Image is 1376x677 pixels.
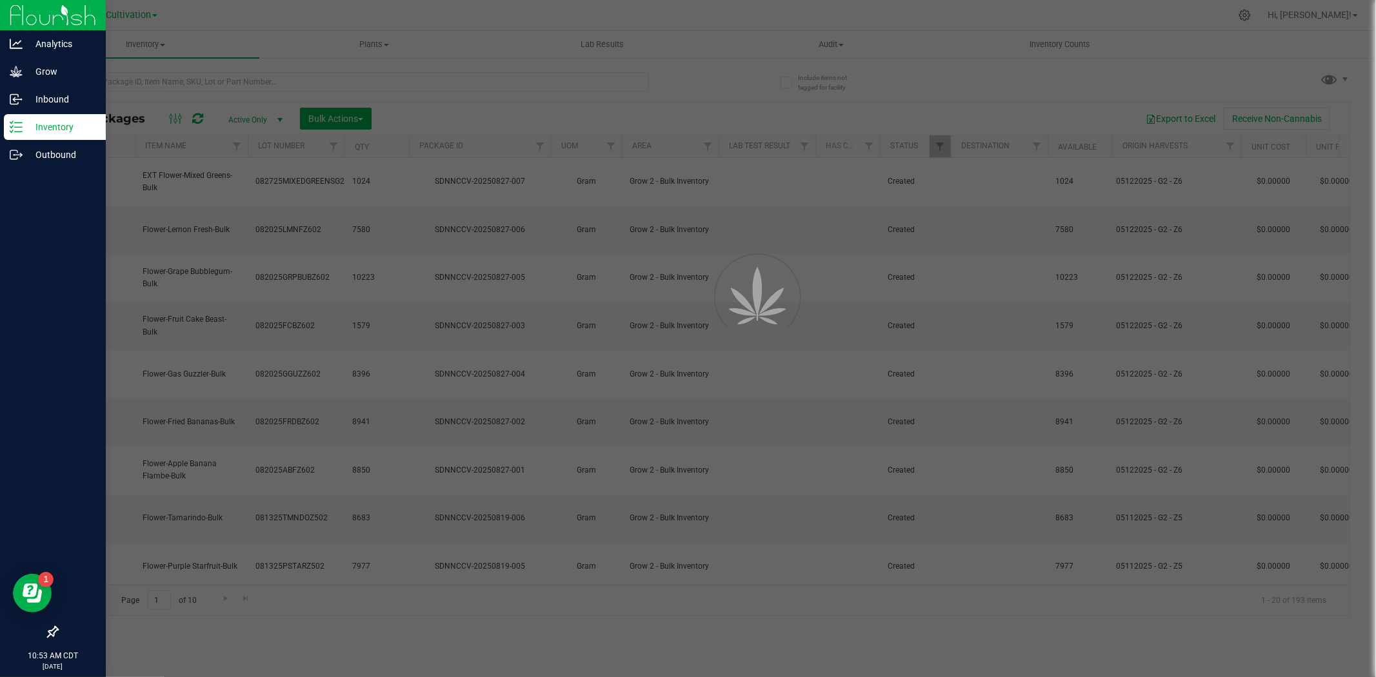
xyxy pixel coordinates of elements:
p: 10:53 AM CDT [6,650,100,662]
p: Grow [23,64,100,79]
p: Analytics [23,36,100,52]
p: Outbound [23,147,100,162]
iframe: Resource center [13,574,52,613]
p: Inbound [23,92,100,107]
inline-svg: Inventory [10,121,23,133]
inline-svg: Inbound [10,93,23,106]
inline-svg: Analytics [10,37,23,50]
inline-svg: Outbound [10,148,23,161]
inline-svg: Grow [10,65,23,78]
iframe: Resource center unread badge [38,572,54,587]
p: [DATE] [6,662,100,671]
p: Inventory [23,119,100,135]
